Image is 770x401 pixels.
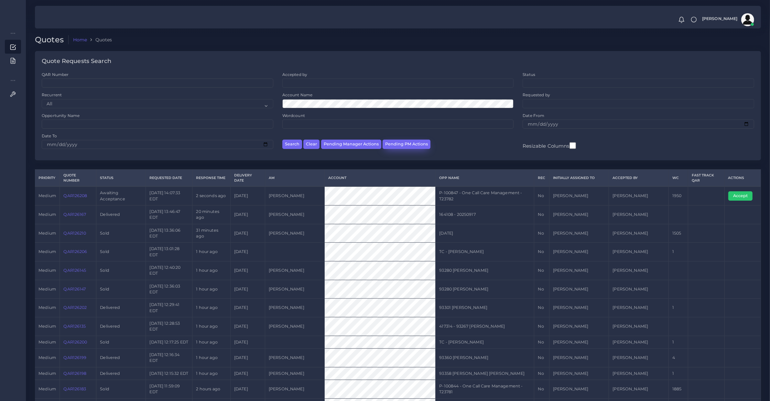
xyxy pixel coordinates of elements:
[35,35,69,45] h2: Quotes
[96,336,146,348] td: Sold
[609,367,669,380] td: [PERSON_NAME]
[192,186,230,205] td: 2 seconds ago
[569,142,576,150] input: Resizable Columns
[436,243,534,261] td: TC - [PERSON_NAME]
[436,367,534,380] td: 93358 [PERSON_NAME] [PERSON_NAME]
[549,317,609,336] td: [PERSON_NAME]
[523,92,550,98] label: Requested by
[38,249,56,254] span: medium
[609,243,669,261] td: [PERSON_NAME]
[192,224,230,243] td: 31 minutes ago
[549,224,609,243] td: [PERSON_NAME]
[230,380,265,398] td: [DATE]
[668,336,688,348] td: 1
[265,205,325,224] td: [PERSON_NAME]
[523,113,544,118] label: Date From
[282,113,305,118] label: Wordcount
[146,299,192,317] td: [DATE] 12:29:41 EDT
[146,205,192,224] td: [DATE] 13:46:47 EDT
[38,305,56,310] span: medium
[230,367,265,380] td: [DATE]
[609,224,669,243] td: [PERSON_NAME]
[265,299,325,317] td: [PERSON_NAME]
[436,380,534,398] td: P-100844 - One Call Care Management - T23781
[534,380,549,398] td: No
[192,261,230,280] td: 1 hour ago
[534,205,549,224] td: No
[609,380,669,398] td: [PERSON_NAME]
[63,249,87,254] a: QAR126206
[230,280,265,299] td: [DATE]
[265,367,325,380] td: [PERSON_NAME]
[549,348,609,367] td: [PERSON_NAME]
[303,140,320,149] button: Clear
[383,140,430,149] button: Pending PM Actions
[96,380,146,398] td: Sold
[534,170,549,186] th: REC
[523,142,576,150] label: Resizable Columns
[549,299,609,317] td: [PERSON_NAME]
[549,367,609,380] td: [PERSON_NAME]
[96,348,146,367] td: Delivered
[63,305,87,310] a: QAR126202
[436,299,534,317] td: 93301 [PERSON_NAME]
[192,280,230,299] td: 1 hour ago
[230,205,265,224] td: [DATE]
[146,243,192,261] td: [DATE] 13:01:28 EDT
[192,380,230,398] td: 2 hours ago
[96,367,146,380] td: Delivered
[38,324,56,329] span: medium
[609,299,669,317] td: [PERSON_NAME]
[63,355,86,360] a: QAR126199
[668,170,688,186] th: WC
[38,386,56,391] span: medium
[63,371,86,376] a: QAR126198
[668,367,688,380] td: 1
[192,243,230,261] td: 1 hour ago
[549,186,609,205] td: [PERSON_NAME]
[436,348,534,367] td: 93360 [PERSON_NAME]
[146,317,192,336] td: [DATE] 12:28:53 EDT
[38,193,56,198] span: medium
[436,317,534,336] td: 417314 - 93267 [PERSON_NAME]
[534,261,549,280] td: No
[96,170,146,186] th: Status
[609,348,669,367] td: [PERSON_NAME]
[436,205,534,224] td: 164108 - 20250917
[96,205,146,224] td: Delivered
[728,191,753,200] button: Accept
[609,186,669,205] td: [PERSON_NAME]
[146,348,192,367] td: [DATE] 12:16:34 EDT
[63,386,86,391] a: QAR126183
[96,261,146,280] td: Sold
[42,113,80,118] label: Opportunity Name
[549,336,609,348] td: [PERSON_NAME]
[192,317,230,336] td: 1 hour ago
[38,268,56,273] span: medium
[609,280,669,299] td: [PERSON_NAME]
[436,170,534,186] th: Opp Name
[282,92,313,98] label: Account Name
[146,336,192,348] td: [DATE] 12:17:25 EDT
[702,17,738,21] span: [PERSON_NAME]
[549,170,609,186] th: Initially Assigned to
[38,355,56,360] span: medium
[63,287,86,291] a: QAR126147
[668,224,688,243] td: 1505
[728,193,757,198] a: Accept
[42,133,57,139] label: Date To
[96,317,146,336] td: Delivered
[534,348,549,367] td: No
[534,224,549,243] td: No
[549,261,609,280] td: [PERSON_NAME]
[146,367,192,380] td: [DATE] 12:15:32 EDT
[265,348,325,367] td: [PERSON_NAME]
[282,140,302,149] button: Search
[60,170,96,186] th: Quote Number
[146,170,192,186] th: Requested Date
[523,72,535,77] label: Status
[724,170,761,186] th: Actions
[534,186,549,205] td: No
[96,280,146,299] td: Sold
[38,371,56,376] span: medium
